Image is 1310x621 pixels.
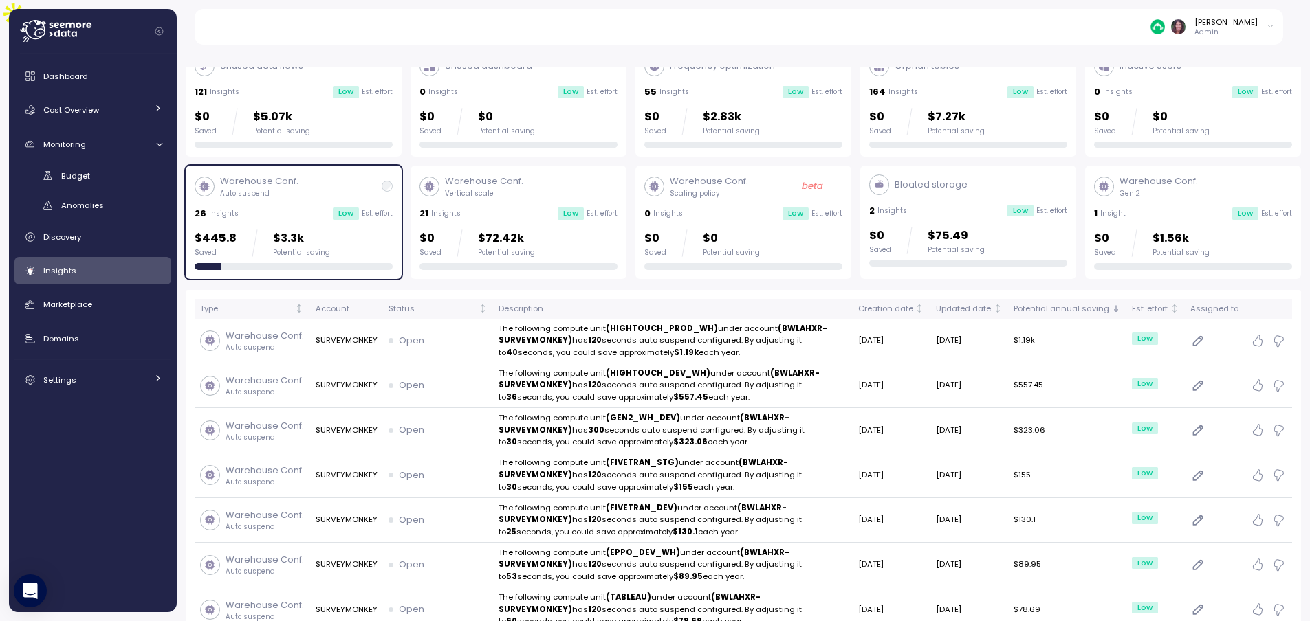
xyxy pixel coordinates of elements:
[478,126,535,136] div: Potential saving
[1094,126,1116,136] div: Saved
[499,368,820,391] strong: (BWLAHXR-SURVEYMONKEY)
[226,598,304,612] p: Warehouse Conf.
[14,164,171,187] a: Budget
[853,453,930,498] td: [DATE]
[1008,498,1126,543] td: $130.1
[294,304,304,313] div: Not sorted
[200,303,293,315] div: Type
[930,408,1008,453] td: [DATE]
[588,379,602,390] strong: 120
[644,126,666,136] div: Saved
[309,408,382,453] td: SURVEYMONKEY
[869,108,891,126] p: $0
[499,502,787,526] strong: (BWLAHXR-SURVEYMONKEY)
[895,178,968,192] p: Bloated storage
[1094,248,1116,258] div: Saved
[703,126,760,136] div: Potential saving
[588,604,602,615] strong: 120
[399,602,424,616] p: Open
[1120,174,1198,188] p: Warehouse Conf.
[309,543,382,587] td: SURVEYMONKEY
[499,412,847,449] p: The following compute unit under account has seconds auto suspend configured. By adjusting it to ...
[399,558,424,572] p: Open
[703,108,760,126] p: $2.83k
[606,591,651,602] strong: (TABLEAU)
[362,209,393,218] p: Est. effort
[1094,207,1098,221] p: 1
[644,207,651,221] p: 0
[915,304,924,313] div: Not sorted
[930,453,1008,498] td: [DATE]
[506,526,516,537] strong: 25
[1132,303,1168,315] div: Est. effort
[61,170,90,181] span: Budget
[801,179,822,193] p: beta
[588,335,602,346] strong: 120
[558,207,584,220] div: Low
[1100,209,1126,218] p: Insight
[506,571,517,582] strong: 53
[226,387,304,397] p: Auto suspend
[209,209,239,218] p: Insights
[1120,189,1198,199] p: Gen 2
[419,248,441,258] div: Saved
[928,227,985,245] p: $75.49
[1194,27,1258,37] p: Admin
[478,229,535,248] p: $72.42k
[220,189,298,199] p: Auto suspend
[930,319,1008,363] td: [DATE]
[1036,206,1067,216] p: Est. effort
[428,87,458,97] p: Insights
[653,209,683,218] p: Insights
[1008,543,1126,587] td: $89.95
[930,299,1008,319] th: Updated dateNot sorted
[673,571,703,582] strong: $89.95
[316,303,378,315] div: Account
[399,513,424,527] p: Open
[1103,87,1133,97] p: Insights
[253,108,310,126] p: $5.07k
[858,303,913,315] div: Creation date
[1132,602,1158,614] div: Low
[928,108,985,126] p: $7.27k
[195,85,207,99] p: 121
[309,363,382,408] td: SURVEYMONKEY
[226,419,304,433] p: Warehouse Conf.
[1171,19,1186,34] img: ACg8ocLDuIZlR5f2kIgtapDwVC7yp445s3OgbrQTIAV7qYj8P05r5pI=s96-c
[811,209,842,218] p: Est. effort
[506,347,518,358] strong: 40
[1007,205,1034,217] div: Low
[14,257,171,284] a: Insights
[587,209,618,218] p: Est. effort
[1014,303,1109,315] div: Potential annual saving
[869,204,875,218] p: 2
[399,423,424,437] p: Open
[1132,512,1158,524] div: Low
[673,526,698,537] strong: $130.1
[389,303,476,315] div: Status
[226,567,304,576] p: Auto suspend
[478,248,535,258] div: Potential saving
[419,85,426,99] p: 0
[1008,363,1126,408] td: $557.45
[399,468,424,482] p: Open
[1153,108,1210,126] p: $0
[888,87,918,97] p: Insights
[273,248,330,258] div: Potential saving
[226,433,304,442] p: Auto suspend
[930,363,1008,408] td: [DATE]
[1194,16,1258,27] div: [PERSON_NAME]
[499,457,847,493] p: The following compute unit under account has seconds auto suspend configured. By adjusting it to ...
[419,108,441,126] p: $0
[506,482,517,493] strong: 30
[1036,87,1067,97] p: Est. effort
[1153,126,1210,136] div: Potential saving
[1094,85,1100,99] p: 0
[43,265,76,276] span: Insights
[309,453,382,498] td: SURVEYMONKEY
[606,323,718,334] strong: (HIGHTOUCH_PROD_WH)
[1008,408,1126,453] td: $323.06
[853,408,930,453] td: [DATE]
[210,87,239,97] p: Insights
[195,299,310,319] th: TypeNot sorted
